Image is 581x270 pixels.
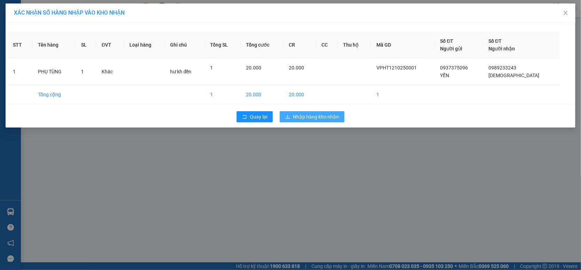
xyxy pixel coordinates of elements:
th: STT [7,32,32,58]
button: downloadNhập hàng kho nhận [280,111,344,122]
td: 1 [7,58,32,85]
span: YẾN [440,73,449,78]
td: 1 [205,85,241,104]
span: download [285,114,290,120]
th: CC [316,32,338,58]
span: VPHT1210250001 [376,65,417,71]
span: Số ĐT [488,38,502,44]
th: CR [283,32,316,58]
td: 1 [371,85,435,104]
button: Close [556,3,575,23]
span: 1 [210,65,213,71]
th: SL [75,32,96,58]
th: ĐVT [96,32,124,58]
span: Người nhận [488,46,515,51]
th: Tổng cước [241,32,284,58]
th: Thu hộ [338,32,371,58]
th: Loại hàng [124,32,165,58]
span: Số ĐT [440,38,454,44]
span: [DEMOGRAPHIC_DATA] [488,73,539,78]
span: Nhập hàng kho nhận [293,113,339,121]
span: 20.000 [289,65,304,71]
th: Ghi chú [165,32,205,58]
th: Tổng SL [205,32,241,58]
td: Khác [96,58,124,85]
td: Tổng cộng [32,85,75,104]
td: 20.000 [283,85,316,104]
th: Mã GD [371,32,435,58]
td: PHỤ TÙNG [32,58,75,85]
span: 0989233243 [488,65,516,71]
span: hư kh đền [170,69,192,74]
button: rollbackQuay lại [237,111,273,122]
td: 20.000 [241,85,284,104]
span: XÁC NHẬN SỐ HÀNG NHẬP VÀO KHO NHẬN [14,9,125,16]
span: close [563,10,568,16]
li: Hotline: 1900 8153 [65,26,291,34]
span: Người gửi [440,46,463,51]
span: 20.000 [246,65,262,71]
b: GỬI : PV Trảng Bàng [9,50,96,62]
th: Tên hàng [32,32,75,58]
span: 1 [81,69,84,74]
img: logo.jpg [9,9,43,43]
span: Quay lại [250,113,267,121]
span: rollback [242,114,247,120]
span: 0937375096 [440,65,468,71]
li: [STREET_ADDRESS][PERSON_NAME]. [GEOGRAPHIC_DATA], Tỉnh [GEOGRAPHIC_DATA] [65,17,291,26]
